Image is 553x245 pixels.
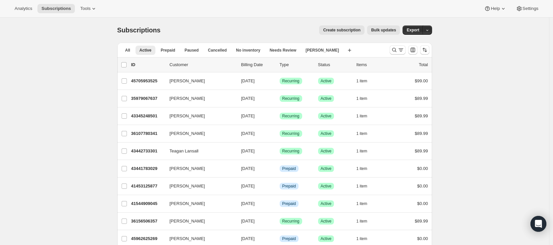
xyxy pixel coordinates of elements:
[419,61,428,68] p: Total
[357,61,390,68] div: Items
[282,148,300,154] span: Recurring
[523,6,538,11] span: Settings
[170,183,205,189] span: [PERSON_NAME]
[166,163,232,174] button: [PERSON_NAME]
[357,234,375,243] button: 1 item
[282,131,300,136] span: Recurring
[530,216,546,232] div: Open Intercom Messenger
[357,201,367,206] span: 1 item
[321,184,332,189] span: Active
[417,236,428,241] span: $0.00
[241,201,255,206] span: [DATE]
[417,166,428,171] span: $0.00
[357,182,375,191] button: 1 item
[131,218,164,225] p: 36156506357
[241,236,255,241] span: [DATE]
[344,46,355,55] button: Create new view
[170,235,205,242] span: [PERSON_NAME]
[282,219,300,224] span: Recurring
[403,25,423,35] button: Export
[166,233,232,244] button: [PERSON_NAME]
[357,148,367,154] span: 1 item
[131,129,428,138] div: 36107780341[PERSON_NAME][DATE]SuccessRecurringSuccessActive1 item$89.99
[319,25,364,35] button: Create subscription
[131,61,428,68] div: IDCustomerBilling DateTypeStatusItemsTotal
[357,146,375,156] button: 1 item
[170,78,205,84] span: [PERSON_NAME]
[131,111,428,121] div: 43345248501[PERSON_NAME][DATE]SuccessRecurringSuccessActive1 item$89.99
[11,4,36,13] button: Analytics
[41,6,71,11] span: Subscriptions
[241,219,255,224] span: [DATE]
[321,113,332,119] span: Active
[170,165,205,172] span: [PERSON_NAME]
[241,78,255,83] span: [DATE]
[131,217,428,226] div: 36156506357[PERSON_NAME][DATE]SuccessRecurringSuccessActive1 item$89.99
[131,94,428,103] div: 35979067637[PERSON_NAME][DATE]SuccessRecurringSuccessActive1 item$89.99
[170,113,205,119] span: [PERSON_NAME]
[512,4,542,13] button: Settings
[166,198,232,209] button: [PERSON_NAME]
[131,95,164,102] p: 35979067637
[170,218,205,225] span: [PERSON_NAME]
[367,25,400,35] button: Bulk updates
[415,219,428,224] span: $89.99
[480,4,510,13] button: Help
[37,4,75,13] button: Subscriptions
[357,129,375,138] button: 1 item
[241,148,255,153] span: [DATE]
[161,48,175,53] span: Prepaid
[170,61,236,68] p: Customer
[166,181,232,191] button: [PERSON_NAME]
[357,217,375,226] button: 1 item
[357,78,367,84] span: 1 item
[357,184,367,189] span: 1 item
[357,131,367,136] span: 1 item
[131,78,164,84] p: 45705953525
[80,6,90,11] span: Tools
[357,113,367,119] span: 1 item
[131,61,164,68] p: ID
[170,200,205,207] span: [PERSON_NAME]
[318,61,351,68] p: Status
[131,183,164,189] p: 41453125877
[282,166,296,171] span: Prepaid
[321,96,332,101] span: Active
[321,236,332,241] span: Active
[139,48,151,53] span: Active
[131,130,164,137] p: 36107780341
[241,131,255,136] span: [DATE]
[241,96,255,101] span: [DATE]
[170,95,205,102] span: [PERSON_NAME]
[415,131,428,136] span: $89.99
[357,166,367,171] span: 1 item
[321,201,332,206] span: Active
[282,236,296,241] span: Prepaid
[415,96,428,101] span: $89.99
[241,184,255,188] span: [DATE]
[282,113,300,119] span: Recurring
[491,6,500,11] span: Help
[166,146,232,156] button: Teagan Lansall
[131,113,164,119] p: 43345248501
[357,96,367,101] span: 1 item
[357,111,375,121] button: 1 item
[131,234,428,243] div: 45962625269[PERSON_NAME][DATE]InfoPrepaidSuccessActive1 item$0.00
[208,48,227,53] span: Cancelled
[131,182,428,191] div: 41453125877[PERSON_NAME][DATE]InfoPrepaidSuccessActive1 item$0.00
[131,146,428,156] div: 43442733301Teagan Lansall[DATE]SuccessRecurringSuccessActive1 item$89.99
[76,4,101,13] button: Tools
[131,235,164,242] p: 45962625269
[282,78,300,84] span: Recurring
[166,216,232,226] button: [PERSON_NAME]
[408,45,417,55] button: Customize table column order and visibility
[131,164,428,173] div: 43441783029[PERSON_NAME][DATE]InfoPrepaidSuccessActive1 item$0.00
[166,128,232,139] button: [PERSON_NAME]
[170,148,198,154] span: Teagan Lansall
[321,78,332,84] span: Active
[357,236,367,241] span: 1 item
[282,201,296,206] span: Prepaid
[241,61,274,68] p: Billing Date
[305,48,339,53] span: [PERSON_NAME]
[270,48,297,53] span: Needs Review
